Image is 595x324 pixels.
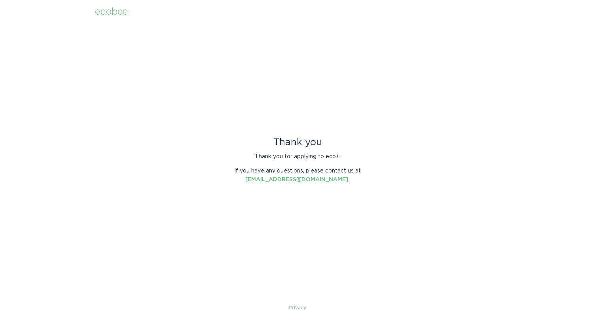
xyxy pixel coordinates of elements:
[245,177,349,182] a: [EMAIL_ADDRESS][DOMAIN_NAME]
[228,138,367,147] div: Thank you
[228,167,367,184] p: If you have any questions, please contact us at .
[289,303,306,312] a: Privacy Policy & Terms of Use
[228,152,367,161] p: Thank you for applying to eco+.
[95,8,128,16] div: ecobee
